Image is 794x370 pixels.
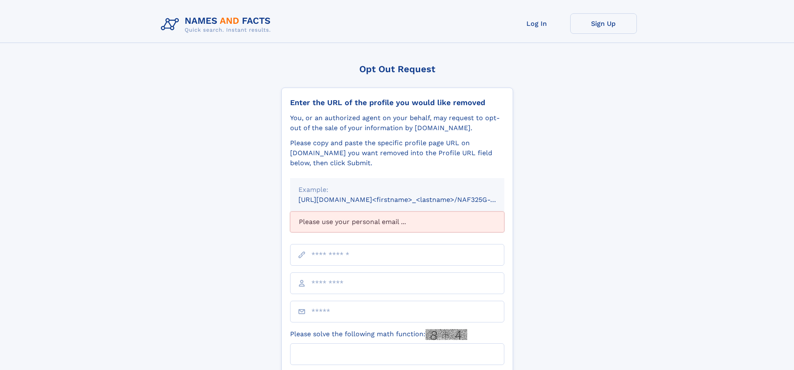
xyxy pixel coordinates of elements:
a: Log In [503,13,570,34]
div: You, or an authorized agent on your behalf, may request to opt-out of the sale of your informatio... [290,113,504,133]
div: Opt Out Request [281,64,513,74]
div: Example: [298,185,496,195]
label: Please solve the following math function: [290,329,467,340]
div: Please copy and paste the specific profile page URL on [DOMAIN_NAME] you want removed into the Pr... [290,138,504,168]
small: [URL][DOMAIN_NAME]<firstname>_<lastname>/NAF325G-xxxxxxxx [298,196,520,204]
a: Sign Up [570,13,637,34]
div: Please use your personal email ... [290,211,504,232]
img: Logo Names and Facts [158,13,278,36]
div: Enter the URL of the profile you would like removed [290,98,504,107]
